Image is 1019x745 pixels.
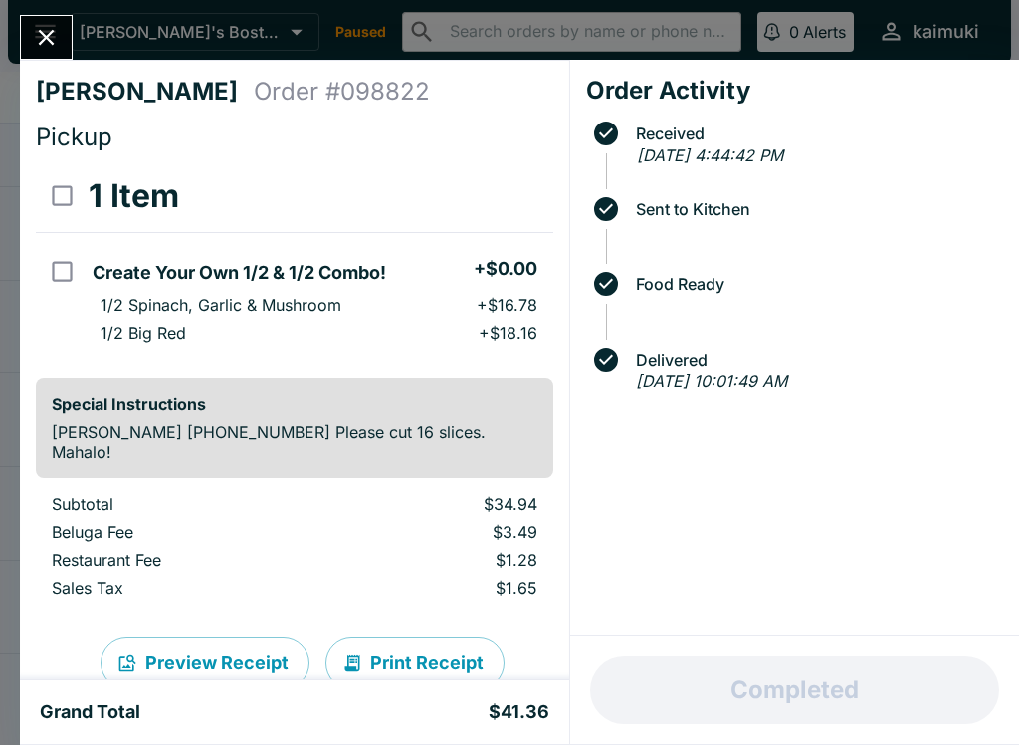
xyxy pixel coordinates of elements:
p: [PERSON_NAME] [PHONE_NUMBER] Please cut 16 slices. Mahalo! [52,422,537,462]
h3: 1 Item [89,176,179,216]
p: $1.65 [343,578,537,598]
p: $1.28 [343,550,537,570]
button: Close [21,16,72,59]
p: 1/2 Big Red [101,323,186,343]
p: $3.49 [343,522,537,542]
p: $34.94 [343,494,537,514]
span: Food Ready [626,275,1003,293]
h4: Order Activity [586,76,1003,106]
table: orders table [36,160,553,363]
p: + $16.78 [477,295,537,315]
h5: Grand Total [40,700,140,724]
p: + $18.16 [479,323,537,343]
p: Sales Tax [52,578,311,598]
h4: Order # 098822 [254,77,430,107]
span: Pickup [36,123,112,151]
h5: + $0.00 [474,257,537,281]
p: Beluga Fee [52,522,311,542]
table: orders table [36,494,553,606]
h4: [PERSON_NAME] [36,77,254,107]
p: Restaurant Fee [52,550,311,570]
span: Sent to Kitchen [626,200,1003,218]
em: [DATE] 10:01:49 AM [636,372,787,391]
em: [DATE] 4:44:42 PM [637,145,783,165]
p: 1/2 Spinach, Garlic & Mushroom [101,295,341,315]
button: Print Receipt [325,637,505,689]
h5: $41.36 [489,700,549,724]
button: Preview Receipt [101,637,309,689]
span: Received [626,124,1003,142]
p: Subtotal [52,494,311,514]
h5: Create Your Own 1/2 & 1/2 Combo! [93,261,386,285]
span: Delivered [626,351,1003,369]
h6: Special Instructions [52,394,537,414]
